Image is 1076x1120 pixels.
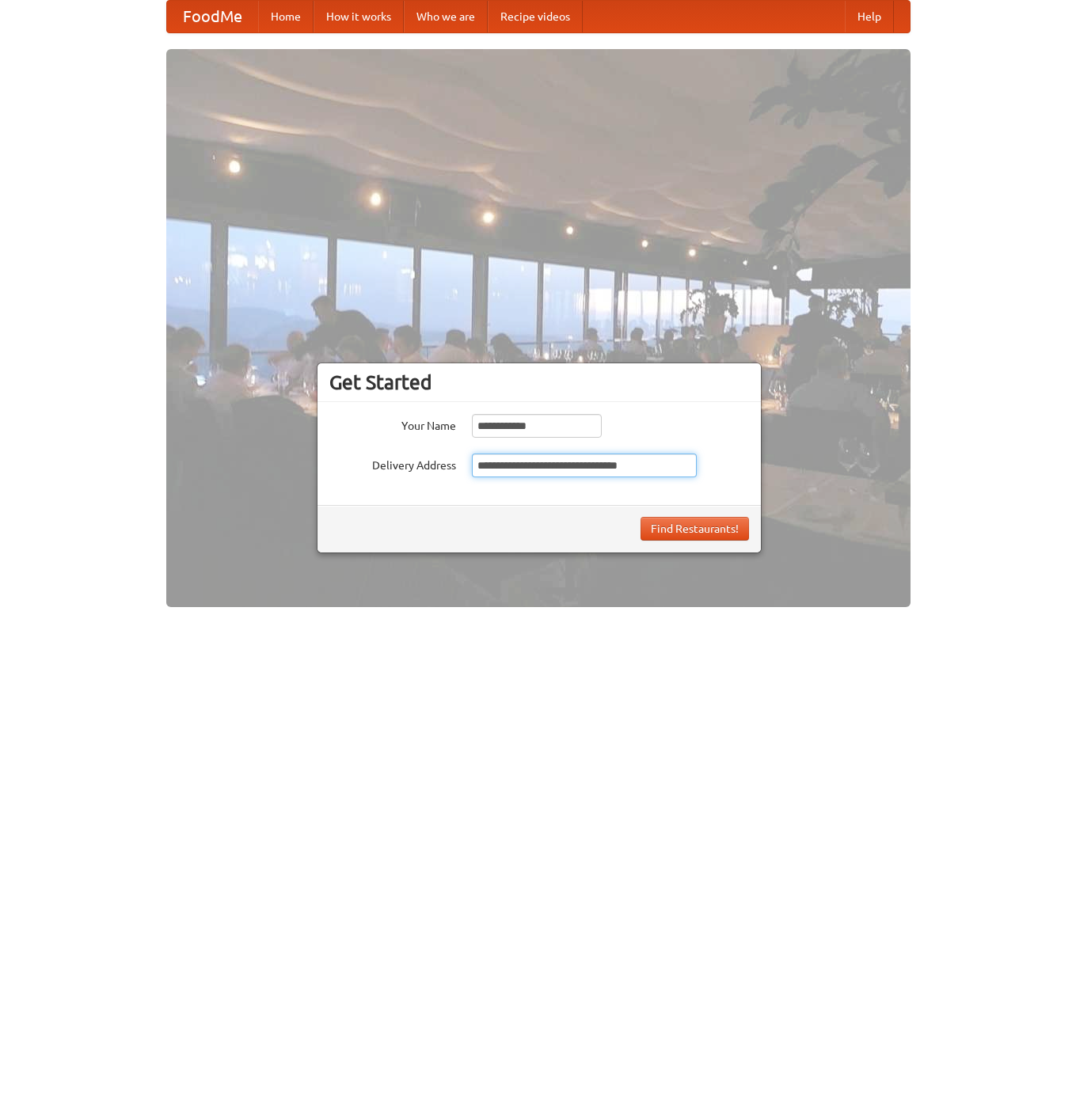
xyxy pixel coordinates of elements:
a: Who we are [404,1,488,32]
label: Your Name [329,414,456,434]
h3: Get Started [329,370,749,394]
button: Find Restaurants! [641,517,749,541]
a: Help [845,1,894,32]
a: Home [258,1,314,32]
label: Delivery Address [329,454,456,473]
a: Recipe videos [488,1,583,32]
a: How it works [314,1,404,32]
a: FoodMe [167,1,258,32]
